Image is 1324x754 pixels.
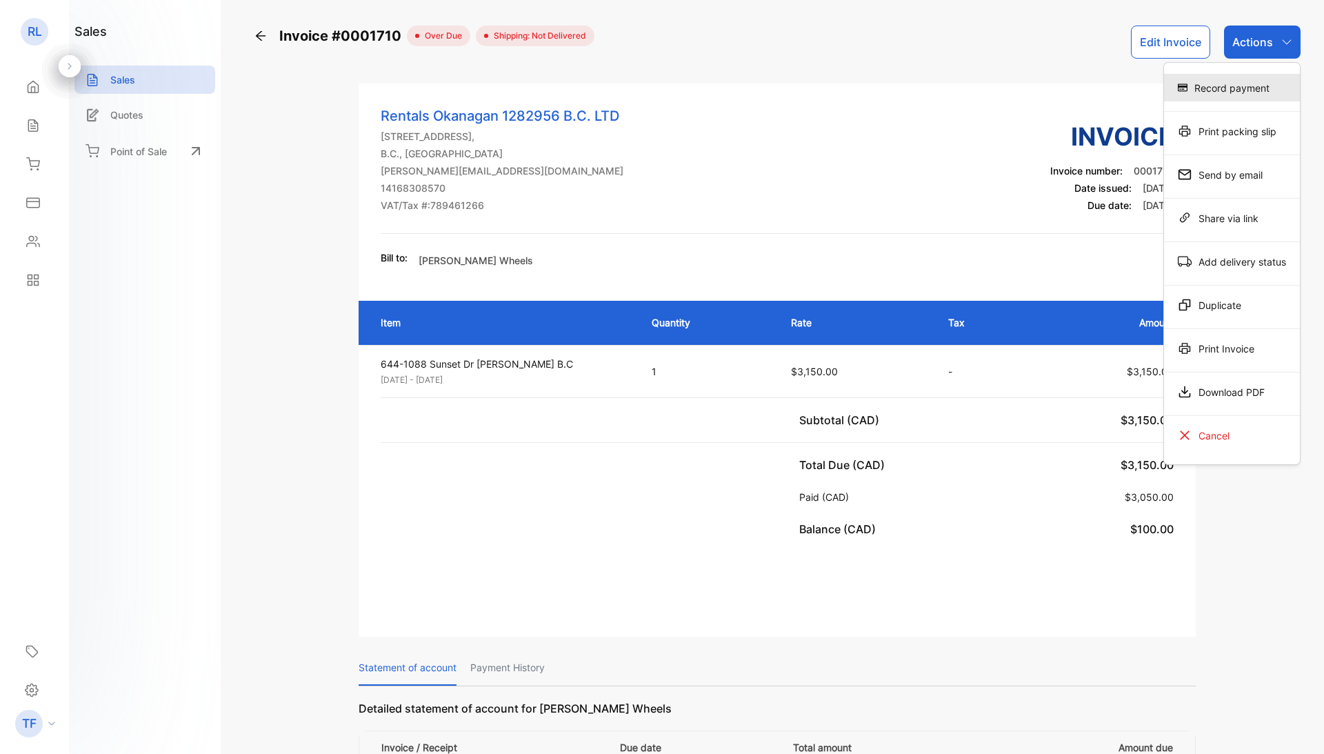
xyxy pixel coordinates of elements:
span: [DATE] [1143,199,1174,211]
p: - [948,364,1014,379]
span: over due [419,30,462,42]
span: Shipping: Not Delivered [488,30,586,42]
p: Paid (CAD) [799,490,854,504]
p: Point of Sale [110,144,167,159]
p: RL [28,23,42,41]
p: Subtotal (CAD) [799,412,885,428]
span: Invoice number: [1050,165,1123,177]
p: 644-1088 Sunset Dr [PERSON_NAME] B.C [381,357,627,371]
span: $3,150.00 [1121,458,1174,472]
p: Item [381,315,624,330]
div: Share via link [1164,204,1300,232]
p: [DATE] - [DATE] [381,374,627,386]
p: 1 [652,364,763,379]
span: [DATE] [1143,182,1174,194]
a: Quotes [74,101,215,129]
button: Actions [1224,26,1301,59]
div: Send by email [1164,161,1300,188]
p: Rentals Okanagan 1282956 B.C. LTD [381,106,623,126]
span: $3,150.00 [791,366,838,377]
p: Balance (CAD) [799,521,881,537]
div: Print packing slip [1164,117,1300,145]
p: Actions [1232,34,1273,50]
p: VAT/Tax #: 789461266 [381,198,623,212]
div: Cancel [1164,421,1300,449]
p: Bill to: [381,250,408,265]
p: Total Due (CAD) [799,457,890,473]
a: Sales [74,66,215,94]
a: Point of Sale [74,136,215,166]
p: Quotes [110,108,143,122]
div: Record payment [1164,74,1300,101]
div: Duplicate [1164,291,1300,319]
p: B.C., [GEOGRAPHIC_DATA] [381,146,623,161]
p: Payment History [470,651,545,686]
button: Open LiveChat chat widget [11,6,52,47]
h1: sales [74,22,107,41]
span: $3,150.00 [1121,413,1174,427]
p: Amount [1041,315,1174,330]
p: Rate [791,315,921,330]
p: Sales [110,72,135,87]
span: $100.00 [1130,522,1174,536]
div: Add delivery status [1164,248,1300,275]
p: 14168308570 [381,181,623,195]
span: Date issued: [1074,182,1132,194]
span: $3,150.00 [1127,366,1174,377]
span: Invoice #0001710 [279,26,407,46]
span: $3,050.00 [1125,491,1174,503]
p: Quantity [652,315,763,330]
p: TF [22,715,37,733]
div: Print Invoice [1164,335,1300,362]
span: Due date: [1087,199,1132,211]
span: 0001710 [1134,165,1174,177]
h3: Invoice [1050,118,1174,155]
div: Download PDF [1164,378,1300,406]
p: Detailed statement of account for [PERSON_NAME] Wheels [359,700,1196,731]
p: Statement of account [359,651,457,686]
button: Edit Invoice [1131,26,1210,59]
p: [STREET_ADDRESS], [381,129,623,143]
p: [PERSON_NAME][EMAIL_ADDRESS][DOMAIN_NAME] [381,163,623,178]
p: [PERSON_NAME] Wheels [419,253,533,268]
p: Tax [948,315,1014,330]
